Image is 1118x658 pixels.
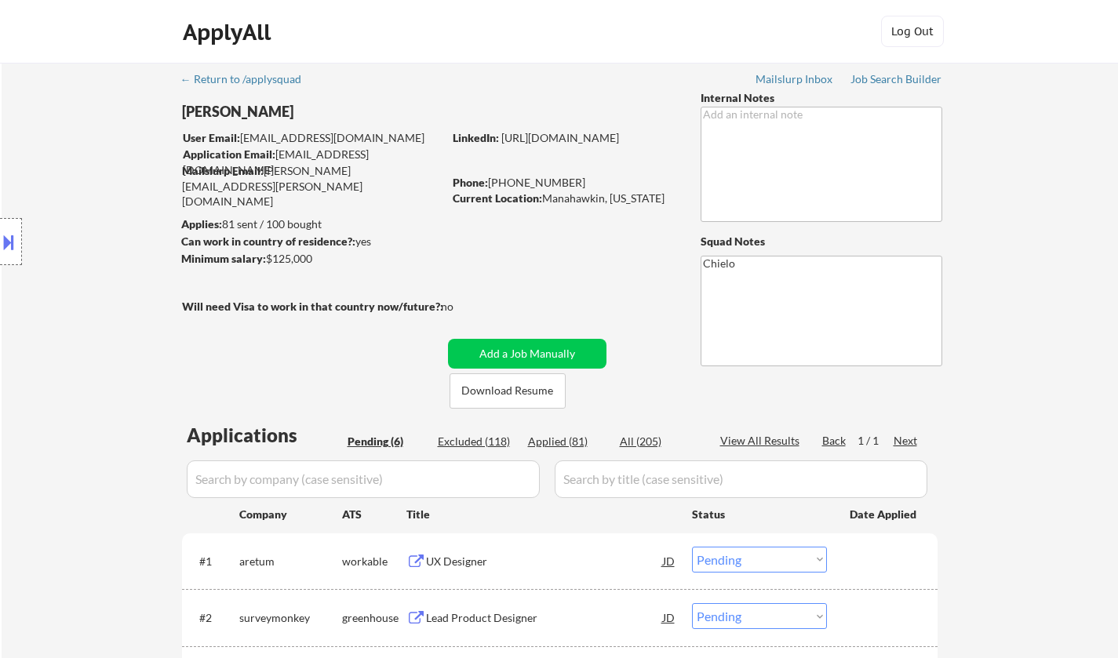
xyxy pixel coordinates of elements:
[182,163,442,209] div: [PERSON_NAME][EMAIL_ADDRESS][PERSON_NAME][DOMAIN_NAME]
[239,610,342,626] div: surveymonkey
[850,74,942,85] div: Job Search Builder
[187,426,342,445] div: Applications
[406,507,677,522] div: Title
[239,554,342,569] div: aretum
[181,234,438,249] div: yes
[453,191,675,206] div: Manahawkin, [US_STATE]
[894,433,919,449] div: Next
[441,299,486,314] div: no
[453,176,488,189] strong: Phone:
[720,433,804,449] div: View All Results
[756,74,834,85] div: Mailslurp Inbox
[756,73,834,89] a: Mailslurp Inbox
[661,547,677,575] div: JD
[239,507,342,522] div: Company
[342,507,406,522] div: ATS
[426,554,663,569] div: UX Designer
[183,147,442,177] div: [EMAIL_ADDRESS][DOMAIN_NAME]
[620,434,698,449] div: All (205)
[661,603,677,631] div: JD
[701,90,942,106] div: Internal Notes
[426,610,663,626] div: Lead Product Designer
[822,433,847,449] div: Back
[438,434,516,449] div: Excluded (118)
[692,500,827,528] div: Status
[453,131,499,144] strong: LinkedIn:
[850,73,942,89] a: Job Search Builder
[180,73,316,89] a: ← Return to /applysquad
[182,102,504,122] div: [PERSON_NAME]
[501,131,619,144] a: [URL][DOMAIN_NAME]
[183,130,442,146] div: [EMAIL_ADDRESS][DOMAIN_NAME]
[187,460,540,498] input: Search by company (case sensitive)
[183,19,275,45] div: ApplyAll
[342,554,406,569] div: workable
[881,16,944,47] button: Log Out
[182,300,443,313] strong: Will need Visa to work in that country now/future?:
[850,507,919,522] div: Date Applied
[701,234,942,249] div: Squad Notes
[342,610,406,626] div: greenhouse
[555,460,927,498] input: Search by title (case sensitive)
[181,251,442,267] div: $125,000
[199,554,227,569] div: #1
[199,610,227,626] div: #2
[180,74,316,85] div: ← Return to /applysquad
[858,433,894,449] div: 1 / 1
[348,434,426,449] div: Pending (6)
[450,373,566,409] button: Download Resume
[453,175,675,191] div: [PHONE_NUMBER]
[181,216,442,232] div: 81 sent / 100 bought
[453,191,542,205] strong: Current Location:
[528,434,606,449] div: Applied (81)
[448,339,606,369] button: Add a Job Manually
